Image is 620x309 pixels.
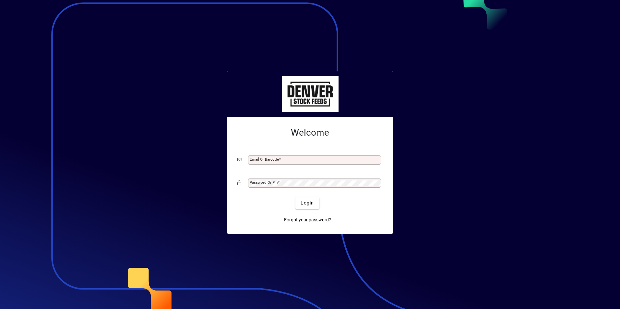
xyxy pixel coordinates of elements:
[281,214,334,226] a: Forgot your password?
[284,216,331,223] span: Forgot your password?
[295,197,319,209] button: Login
[301,200,314,206] span: Login
[237,127,383,138] h2: Welcome
[250,157,279,162] mat-label: Email or Barcode
[250,180,278,185] mat-label: Password or Pin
